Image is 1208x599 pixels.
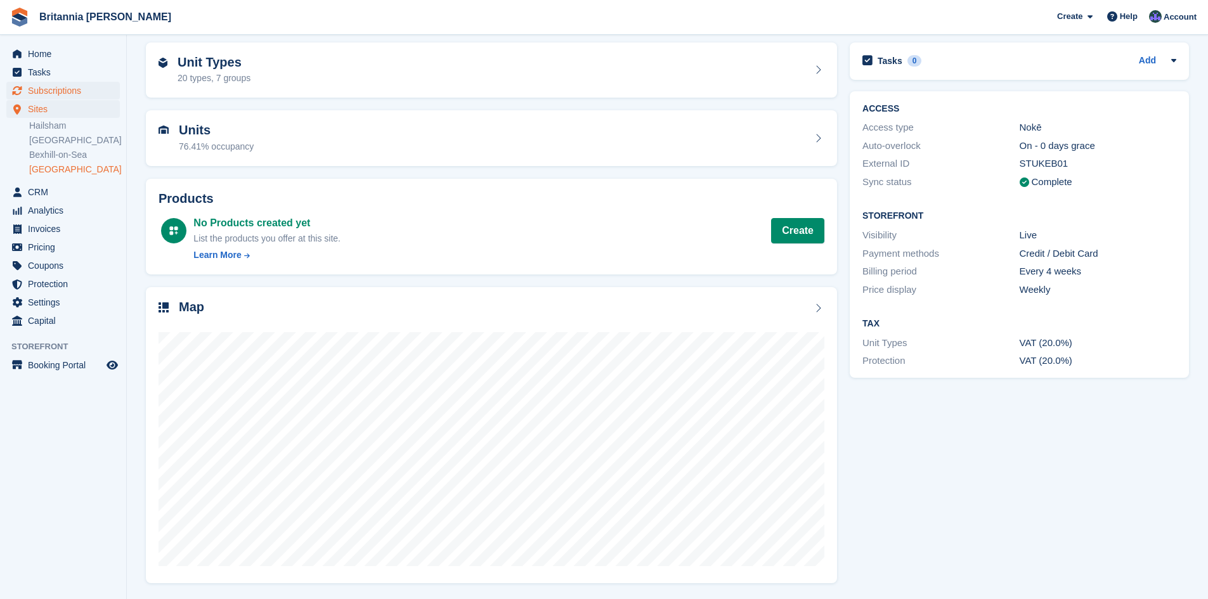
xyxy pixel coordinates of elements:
[862,247,1019,261] div: Payment methods
[771,218,824,243] a: Create
[1020,228,1176,243] div: Live
[1020,139,1176,153] div: On - 0 days grace
[193,248,241,262] div: Learn More
[6,45,120,63] a: menu
[862,139,1019,153] div: Auto-overlock
[1032,175,1072,190] div: Complete
[28,238,104,256] span: Pricing
[28,257,104,274] span: Coupons
[1149,10,1162,23] img: Lee Cradock
[1164,11,1197,23] span: Account
[193,248,341,262] a: Learn More
[105,357,120,373] a: Preview store
[6,293,120,311] a: menu
[179,123,254,138] h2: Units
[862,228,1019,243] div: Visibility
[878,55,902,67] h2: Tasks
[1020,157,1176,171] div: STUKEB01
[907,55,922,67] div: 0
[6,82,120,100] a: menu
[193,233,341,243] span: List the products you offer at this site.
[29,164,120,176] a: [GEOGRAPHIC_DATA]
[28,202,104,219] span: Analytics
[6,275,120,293] a: menu
[862,336,1019,351] div: Unit Types
[193,216,341,231] div: No Products created yet
[1139,54,1156,68] a: Add
[6,257,120,274] a: menu
[29,134,120,146] a: [GEOGRAPHIC_DATA]
[146,110,837,166] a: Units 76.41% occupancy
[6,100,120,118] a: menu
[179,300,204,314] h2: Map
[28,356,104,374] span: Booking Portal
[146,42,837,98] a: Unit Types 20 types, 7 groups
[28,275,104,293] span: Protection
[1020,264,1176,279] div: Every 4 weeks
[6,238,120,256] a: menu
[10,8,29,27] img: stora-icon-8386f47178a22dfd0bd8f6a31ec36ba5ce8667c1dd55bd0f319d3a0aa187defe.svg
[862,264,1019,279] div: Billing period
[1057,10,1082,23] span: Create
[1020,283,1176,297] div: Weekly
[28,45,104,63] span: Home
[159,302,169,312] img: map-icn-33ee37083ee616e46c38cad1a60f524a97daa1e2b2c8c0bc3eb3415660979fc1.svg
[179,140,254,153] div: 76.41% occupancy
[862,283,1019,297] div: Price display
[146,287,837,583] a: Map
[6,356,120,374] a: menu
[1020,336,1176,351] div: VAT (20.0%)
[1020,247,1176,261] div: Credit / Debit Card
[6,312,120,330] a: menu
[1120,10,1138,23] span: Help
[1020,354,1176,368] div: VAT (20.0%)
[862,211,1176,221] h2: Storefront
[28,293,104,311] span: Settings
[178,55,250,70] h2: Unit Types
[862,157,1019,171] div: External ID
[178,72,250,85] div: 20 types, 7 groups
[29,120,120,132] a: Hailsham
[28,312,104,330] span: Capital
[29,149,120,161] a: Bexhill-on-Sea
[862,175,1019,190] div: Sync status
[28,100,104,118] span: Sites
[159,191,824,206] h2: Products
[862,354,1019,368] div: Protection
[1020,120,1176,135] div: Nokē
[169,226,179,236] img: custom-product-icn-white-7c27a13f52cf5f2f504a55ee73a895a1f82ff5669d69490e13668eaf7ade3bb5.svg
[11,340,126,353] span: Storefront
[28,82,104,100] span: Subscriptions
[159,126,169,134] img: unit-icn-7be61d7bf1b0ce9d3e12c5938cc71ed9869f7b940bace4675aadf7bd6d80202e.svg
[862,104,1176,114] h2: ACCESS
[34,6,176,27] a: Britannia [PERSON_NAME]
[28,220,104,238] span: Invoices
[6,183,120,201] a: menu
[862,319,1176,329] h2: Tax
[28,183,104,201] span: CRM
[862,120,1019,135] div: Access type
[6,220,120,238] a: menu
[6,202,120,219] a: menu
[6,63,120,81] a: menu
[28,63,104,81] span: Tasks
[159,58,167,68] img: unit-type-icn-2b2737a686de81e16bb02015468b77c625bbabd49415b5ef34ead5e3b44a266d.svg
